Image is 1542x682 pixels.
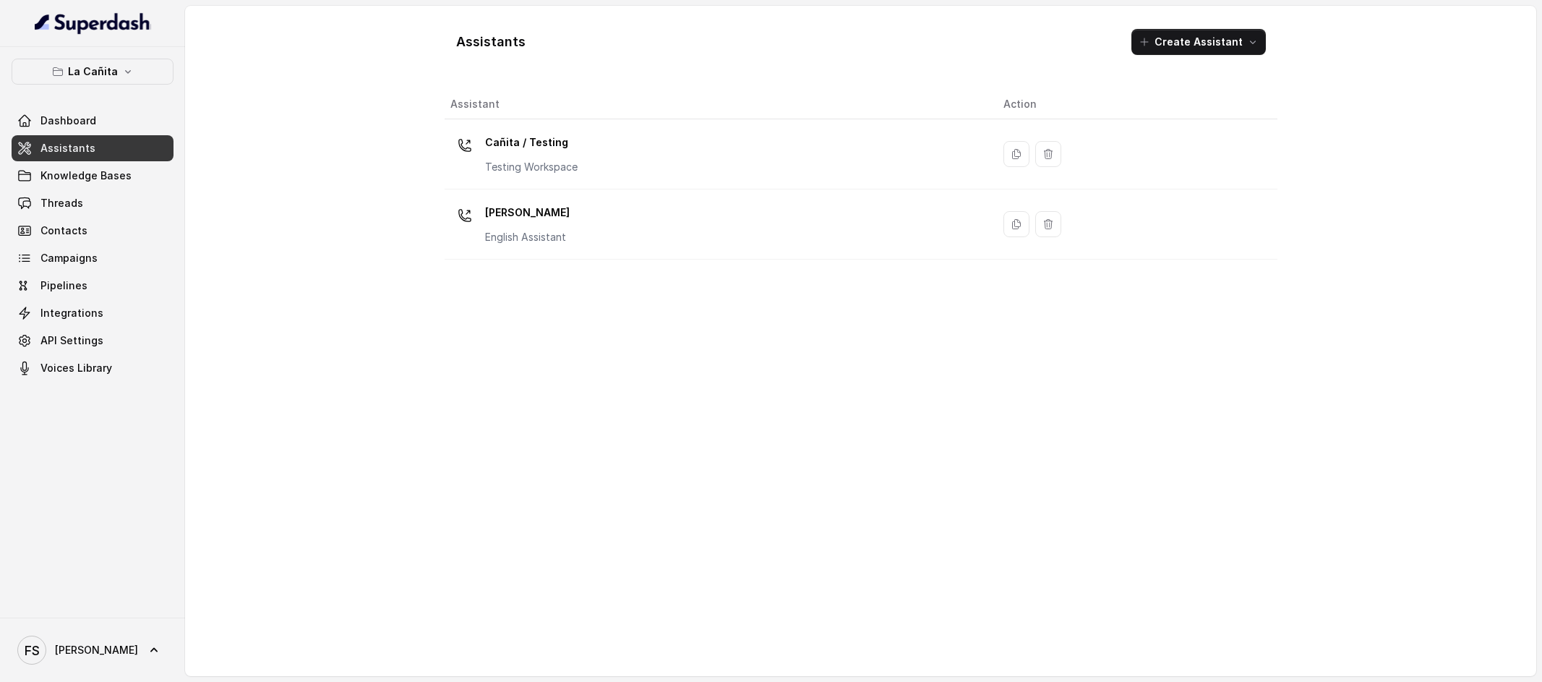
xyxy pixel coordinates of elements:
[40,333,103,348] span: API Settings
[12,300,174,326] a: Integrations
[485,131,578,154] p: Cañita / Testing
[40,251,98,265] span: Campaigns
[12,59,174,85] button: La Cañita
[12,108,174,134] a: Dashboard
[445,90,993,119] th: Assistant
[992,90,1277,119] th: Action
[485,201,570,224] p: [PERSON_NAME]
[40,306,103,320] span: Integrations
[12,218,174,244] a: Contacts
[40,278,87,293] span: Pipelines
[40,114,96,128] span: Dashboard
[485,230,570,244] p: English Assistant
[40,169,132,183] span: Knowledge Bases
[12,328,174,354] a: API Settings
[1131,29,1266,55] button: Create Assistant
[12,245,174,271] a: Campaigns
[12,355,174,381] a: Voices Library
[456,30,526,54] h1: Assistants
[40,196,83,210] span: Threads
[12,135,174,161] a: Assistants
[25,643,40,658] text: FS
[12,273,174,299] a: Pipelines
[12,630,174,670] a: [PERSON_NAME]
[35,12,151,35] img: light.svg
[55,643,138,657] span: [PERSON_NAME]
[40,141,95,155] span: Assistants
[12,190,174,216] a: Threads
[40,361,112,375] span: Voices Library
[68,63,118,80] p: La Cañita
[485,160,578,174] p: Testing Workspace
[12,163,174,189] a: Knowledge Bases
[40,223,87,238] span: Contacts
